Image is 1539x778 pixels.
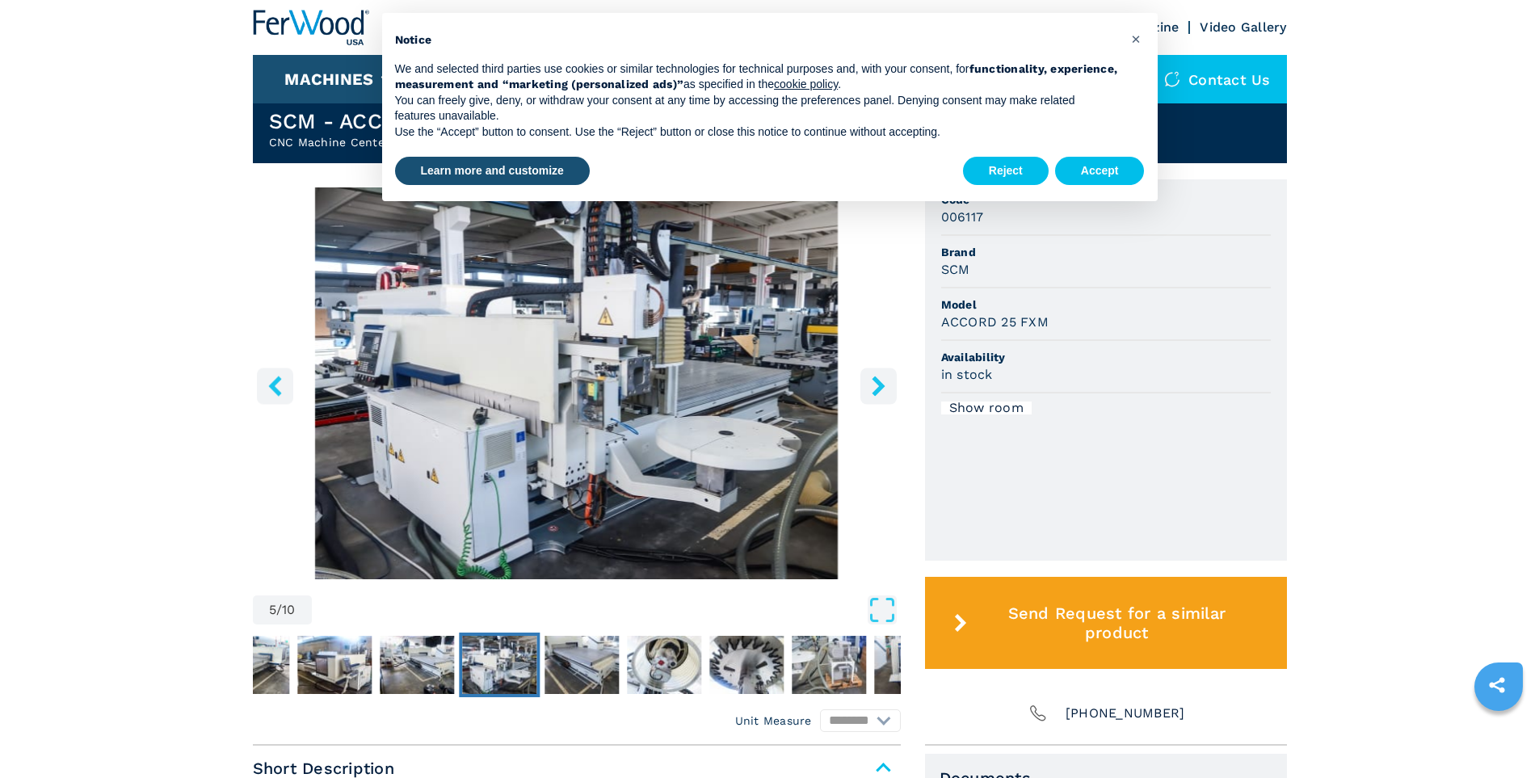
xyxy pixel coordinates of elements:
[1200,19,1286,35] a: Video Gallery
[294,633,375,697] button: Go to Slide 3
[1477,665,1517,705] a: sharethis
[1148,55,1287,103] div: Contact us
[395,62,1118,91] strong: functionality, experience, measurement and “marketing (personalized ads)”
[627,636,701,694] img: 68923a28875c31d5742218d763588079
[269,134,511,150] h2: CNC Machine Center with NESTING Table
[395,61,1119,93] p: We and selected third parties use cookies or similar technologies for technical purposes and, wit...
[253,10,369,45] img: Ferwood
[395,93,1119,124] p: You can freely give, deny, or withdraw your consent at any time by accessing the preferences pane...
[395,157,590,186] button: Learn more and customize
[941,402,1032,414] div: Show room
[735,713,812,729] em: Unit Measure
[709,636,784,694] img: d88def1a8a2ebc5035c773f2185403a4
[1066,702,1185,725] span: [PHONE_NUMBER]
[1470,705,1527,766] iframe: Chat
[212,633,860,697] nav: Thumbnail Navigation
[624,633,704,697] button: Go to Slide 7
[941,349,1271,365] span: Availability
[297,636,372,694] img: 38b9e71b366618eefd8ba4db92a5524d
[1124,26,1150,52] button: Close this notice
[257,368,293,404] button: left-button
[963,157,1049,186] button: Reject
[871,633,952,697] button: Go to Slide 10
[541,633,622,697] button: Go to Slide 6
[269,603,276,616] span: 5
[1055,157,1145,186] button: Accept
[316,595,897,625] button: Open Fullscreen
[269,108,511,134] h1: SCM - ACCORD 25 FXM
[1164,71,1180,87] img: Contact us
[874,636,948,694] img: 7e0a1435810ac88b68406e6c101dd1c3
[253,187,901,579] img: 5 Axis CNC Routers SCM ACCORD 25 FXM
[212,633,292,697] button: Go to Slide 2
[215,636,289,694] img: e433f2a9fa4c46eb95008d7699e4b87b
[706,633,787,697] button: Go to Slide 8
[925,577,1287,669] button: Send Request for a similar product
[395,32,1119,48] h2: Notice
[545,636,619,694] img: 799af1236ec5937d34b70462e633e118
[1027,702,1049,725] img: Phone
[941,365,993,384] h3: in stock
[462,636,536,694] img: 3d6a2d38793d6f8faad47449810a5bac
[376,633,457,697] button: Go to Slide 4
[792,636,866,694] img: eefe2856dd585a7b0e858c6108bf9143
[774,78,838,90] a: cookie policy
[253,187,901,579] div: Go to Slide 5
[973,603,1259,642] span: Send Request for a similar product
[395,124,1119,141] p: Use the “Accept” button to consent. Use the “Reject” button or close this notice to continue with...
[459,633,540,697] button: Go to Slide 5
[941,260,970,279] h3: SCM
[941,296,1271,313] span: Model
[380,636,454,694] img: d2969d3263fb5d0110a5363a0dd56633
[788,633,869,697] button: Go to Slide 9
[282,603,296,616] span: 10
[284,69,373,89] button: Machines
[1131,29,1141,48] span: ×
[941,244,1271,260] span: Brand
[941,313,1049,331] h3: ACCORD 25 FXM
[941,208,984,226] h3: 006117
[860,368,897,404] button: right-button
[276,603,282,616] span: /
